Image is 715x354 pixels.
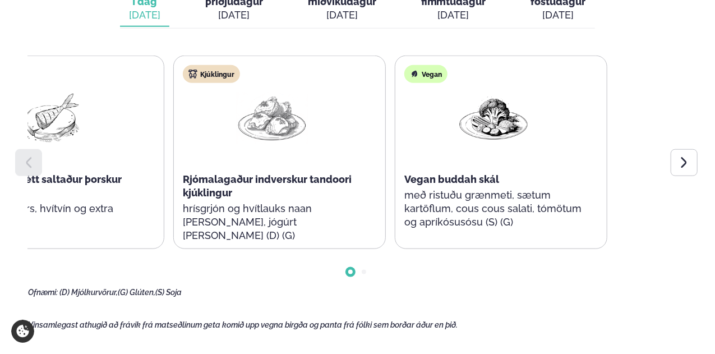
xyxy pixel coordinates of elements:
a: Cookie settings [11,320,34,343]
p: með ristuðu grænmeti, sætum kartöflum, cous cous salati, tómötum og apríkósusósu (S) (G) [404,189,583,229]
span: (G) Glúten, [118,288,155,297]
img: Vegan.svg [410,70,419,79]
span: (S) Soja [155,288,182,297]
div: [DATE] [205,8,263,22]
img: Fish.png [14,92,86,144]
span: Vinsamlegast athugið að frávik frá matseðlinum geta komið upp vegna birgða og panta frá fólki sem... [28,320,458,329]
div: [DATE] [531,8,586,22]
div: [DATE] [129,8,160,22]
img: Chicken-thighs.png [236,92,308,144]
img: Vegan.png [458,92,529,144]
span: Vegan buddah skál [404,173,499,185]
p: hrísgrjón og hvítlauks naan [PERSON_NAME], jógúrt [PERSON_NAME] (D) (G) [183,202,361,242]
span: Ofnæmi: [28,288,58,297]
span: Go to slide 1 [348,270,353,274]
div: Vegan [404,65,448,83]
div: [DATE] [308,8,376,22]
img: chicken.svg [188,70,197,79]
span: Go to slide 2 [362,270,366,274]
div: Kjúklingur [183,65,240,83]
span: Rjómalagaður indverskur tandoori kjúklingur [183,173,352,199]
div: [DATE] [421,8,486,22]
span: (D) Mjólkurvörur, [59,288,118,297]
